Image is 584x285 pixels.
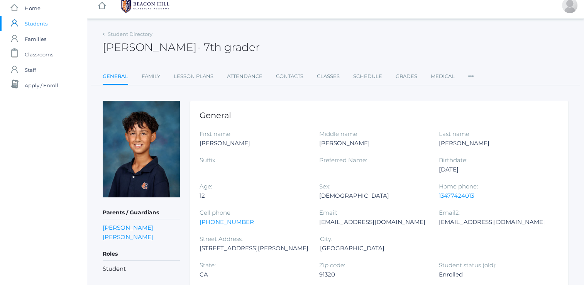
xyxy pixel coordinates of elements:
[319,156,367,164] label: Preferred Name:
[431,69,455,84] a: Medical
[174,69,213,84] a: Lesson Plans
[438,156,467,164] label: Birthdate:
[438,270,547,279] div: Enrolled
[103,233,153,241] a: [PERSON_NAME]
[103,206,180,219] h5: Parents / Guardians
[438,165,547,174] div: [DATE]
[200,139,308,148] div: [PERSON_NAME]
[200,156,217,164] label: Suffix:
[197,41,260,54] span: - 7th grader
[438,192,474,199] a: 13477424013
[319,183,330,190] label: Sex:
[25,62,36,78] span: Staff
[438,139,547,148] div: [PERSON_NAME]
[200,235,243,243] label: Street Address:
[320,244,428,253] div: [GEOGRAPHIC_DATA]
[319,139,427,148] div: [PERSON_NAME]
[319,191,427,200] div: [DEMOGRAPHIC_DATA]
[438,261,496,269] label: Student status (old):
[200,209,232,216] label: Cell phone:
[103,224,153,231] a: [PERSON_NAME]
[108,31,152,37] a: Student Directory
[319,261,345,269] label: Zip code:
[438,217,547,227] div: [EMAIL_ADDRESS][DOMAIN_NAME]
[103,41,260,53] h2: [PERSON_NAME]
[103,101,180,197] img: Finn Rizvi
[319,130,359,137] label: Middle name:
[319,270,427,279] div: 91320
[438,183,477,190] label: Home phone:
[142,69,160,84] a: Family
[25,31,46,47] span: Families
[25,16,47,31] span: Students
[276,69,303,84] a: Contacts
[227,69,262,84] a: Attendance
[200,244,308,253] div: [STREET_ADDRESS][PERSON_NAME]
[320,235,332,243] label: City:
[438,130,470,137] label: Last name:
[103,265,180,273] li: Student
[103,248,180,261] h5: Roles
[200,111,559,120] h1: General
[200,261,216,269] label: State:
[25,0,41,16] span: Home
[200,130,232,137] label: First name:
[200,191,308,200] div: 12
[200,218,256,226] a: [PHONE_NUMBER]
[200,270,308,279] div: CA
[353,69,382,84] a: Schedule
[103,69,128,85] a: General
[200,183,212,190] label: Age:
[317,69,340,84] a: Classes
[438,209,459,216] label: Email2:
[25,47,53,62] span: Classrooms
[319,217,427,227] div: [EMAIL_ADDRESS][DOMAIN_NAME]
[25,78,58,93] span: Apply / Enroll
[319,209,337,216] label: Email:
[396,69,417,84] a: Grades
